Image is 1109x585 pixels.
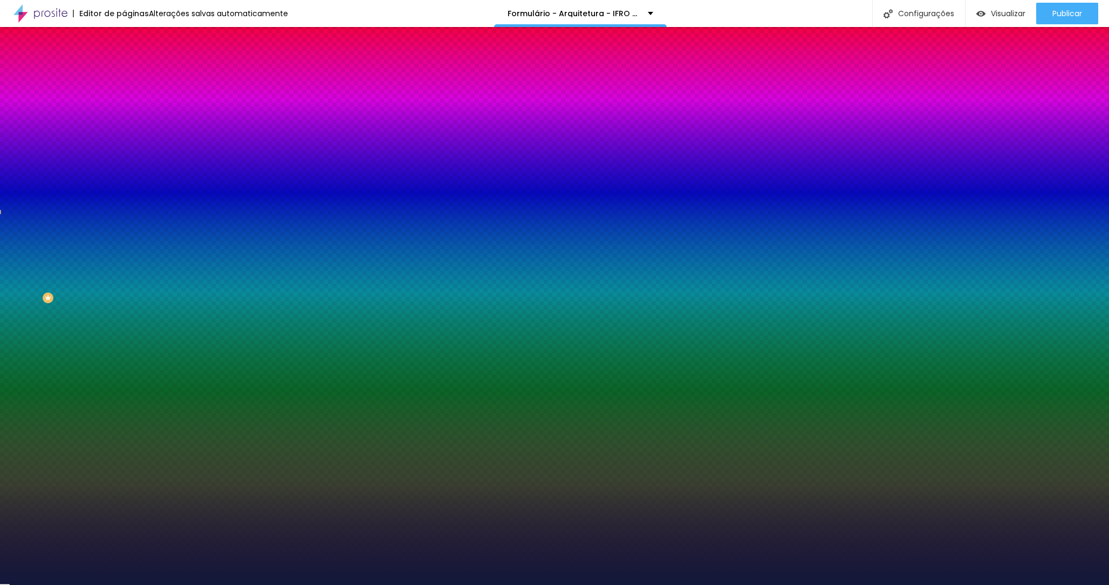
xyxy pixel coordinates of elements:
[884,9,893,18] img: Icone
[1036,3,1098,24] button: Publicar
[149,10,288,17] div: Alterações salvas automaticamente
[991,9,1025,18] span: Visualizar
[976,9,985,18] img: view-1.svg
[966,3,1036,24] button: Visualizar
[1052,9,1082,18] span: Publicar
[73,10,149,17] div: Editor de páginas
[508,10,640,17] p: Formulário - Arquitetura - IFRO - [DATE] e [DATE]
